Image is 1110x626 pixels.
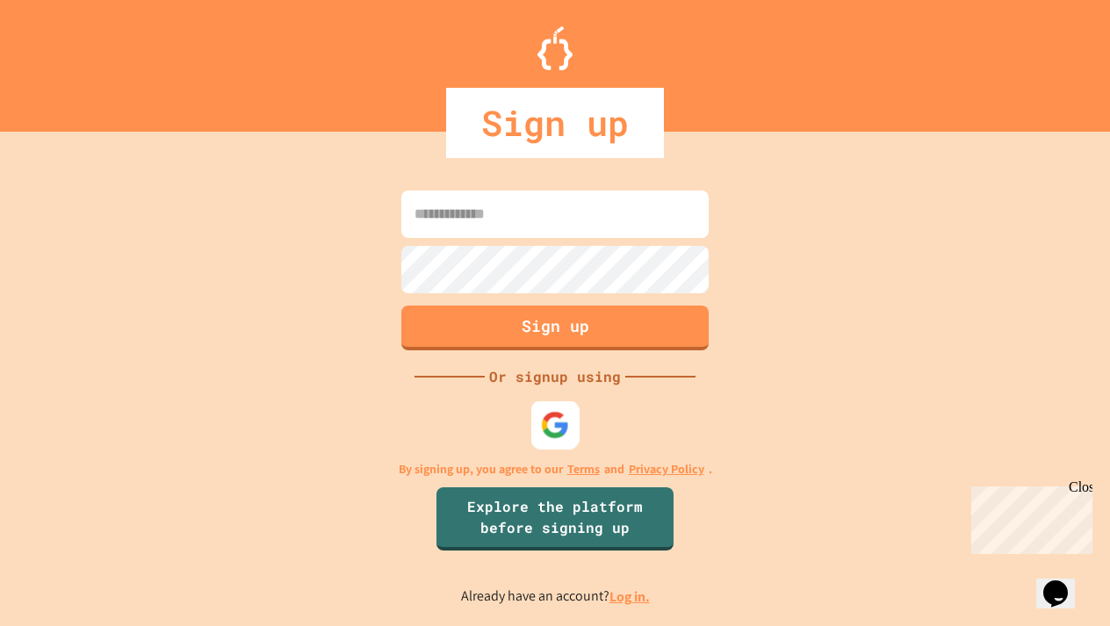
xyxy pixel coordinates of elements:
[537,26,573,70] img: Logo.svg
[609,587,650,606] a: Log in.
[1036,556,1092,608] iframe: chat widget
[964,479,1092,554] iframe: chat widget
[485,366,625,387] div: Or signup using
[567,460,600,478] a: Terms
[399,460,712,478] p: By signing up, you agree to our and .
[446,88,664,158] div: Sign up
[401,306,709,350] button: Sign up
[7,7,121,112] div: Chat with us now!Close
[461,586,650,608] p: Already have an account?
[436,487,674,550] a: Explore the platform before signing up
[629,460,704,478] a: Privacy Policy
[541,410,570,439] img: google-icon.svg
